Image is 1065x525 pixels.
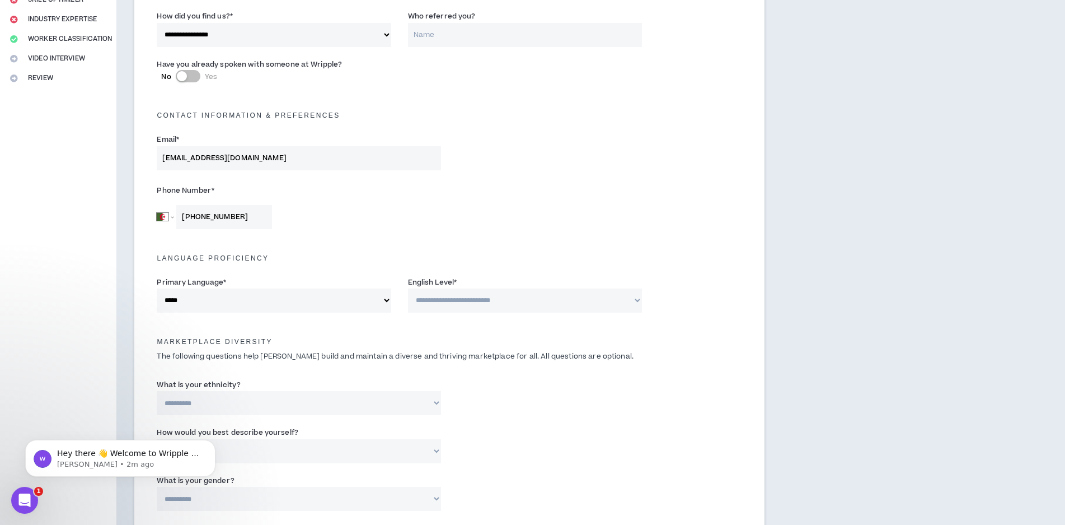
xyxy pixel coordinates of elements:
[148,351,750,362] p: The following questions help [PERSON_NAME] build and maintain a diverse and thriving marketplace ...
[157,146,441,170] input: Enter Email
[157,273,226,291] label: Primary Language
[157,55,342,73] label: Have you already spoken with someone at Wripple?
[408,273,457,291] label: English Level
[408,23,642,47] input: Name
[157,182,441,199] label: Phone Number
[205,72,217,82] span: Yes
[157,131,179,148] label: Email
[176,70,200,82] button: NoYes
[148,111,750,119] h5: Contact Information & preferences
[8,416,232,495] iframe: Intercom notifications message
[408,7,476,25] label: Who referred you?
[157,376,241,394] label: What is your ethnicity?
[161,72,171,82] span: No
[157,7,233,25] label: How did you find us?
[148,254,750,262] h5: Language Proficiency
[34,487,43,496] span: 1
[11,487,38,514] iframe: Intercom live chat
[148,338,750,346] h5: Marketplace Diversity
